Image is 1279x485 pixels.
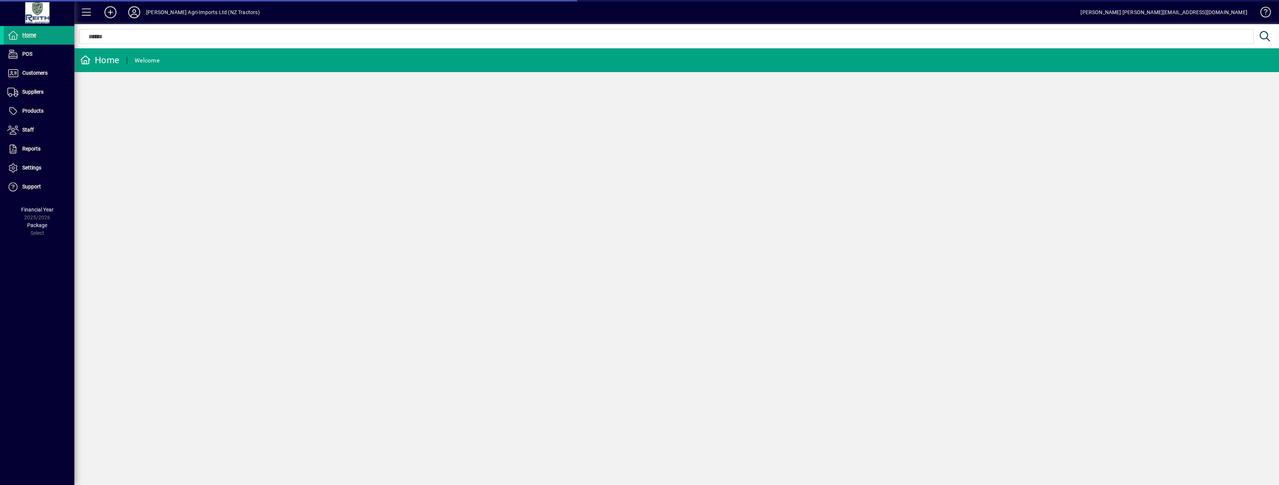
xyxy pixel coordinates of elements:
[22,184,41,190] span: Support
[4,102,74,120] a: Products
[4,140,74,158] a: Reports
[21,207,54,213] span: Financial Year
[135,55,160,67] div: Welcome
[22,127,34,133] span: Staff
[22,51,32,57] span: POS
[146,6,260,18] div: [PERSON_NAME] Agri-Imports Ltd (NZ Tractors)
[22,32,36,38] span: Home
[1080,6,1247,18] div: [PERSON_NAME] [PERSON_NAME][EMAIL_ADDRESS][DOMAIN_NAME]
[4,121,74,139] a: Staff
[22,108,44,114] span: Products
[4,45,74,64] a: POS
[122,6,146,19] button: Profile
[4,159,74,177] a: Settings
[99,6,122,19] button: Add
[22,146,41,152] span: Reports
[80,54,119,66] div: Home
[1255,1,1270,26] a: Knowledge Base
[22,89,44,95] span: Suppliers
[22,70,48,76] span: Customers
[4,83,74,101] a: Suppliers
[27,222,47,228] span: Package
[4,64,74,83] a: Customers
[4,178,74,196] a: Support
[22,165,41,171] span: Settings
